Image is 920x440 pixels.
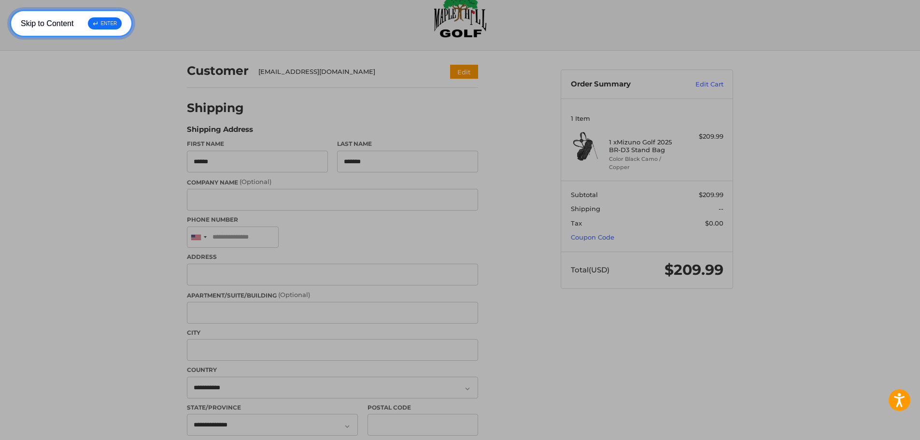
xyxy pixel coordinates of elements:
small: (Optional) [240,178,271,185]
div: United States: +1 [187,227,210,248]
li: Color Black Camo / Copper [609,155,683,171]
label: City [187,328,478,337]
label: Phone Number [187,215,478,224]
span: Total (USD) [571,265,609,274]
legend: Shipping Address [187,124,253,140]
label: Apartment/Suite/Building [187,290,478,300]
button: Edit [450,65,478,79]
span: $209.99 [665,261,723,279]
span: Tax [571,219,582,227]
label: Address [187,253,478,261]
h2: Shipping [187,100,244,115]
span: $0.00 [705,219,723,227]
div: $209.99 [685,132,723,142]
label: Last Name [337,140,478,148]
label: Postal Code [368,403,479,412]
h3: 1 Item [571,114,723,122]
label: Company Name [187,177,478,187]
label: First Name [187,140,328,148]
a: Coupon Code [571,233,614,241]
a: Edit Cart [675,80,723,89]
span: $209.99 [699,191,723,199]
span: -- [719,205,723,213]
span: Subtotal [571,191,598,199]
div: [EMAIL_ADDRESS][DOMAIN_NAME] [258,67,432,77]
small: (Optional) [278,291,310,298]
span: Shipping [571,205,600,213]
label: Country [187,366,478,374]
iframe: Google Customer Reviews [840,414,920,440]
label: State/Province [187,403,358,412]
h4: 1 x Mizuno Golf 2025 BR-D3 Stand Bag [609,138,683,154]
h3: Order Summary [571,80,675,89]
h2: Customer [187,63,249,78]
